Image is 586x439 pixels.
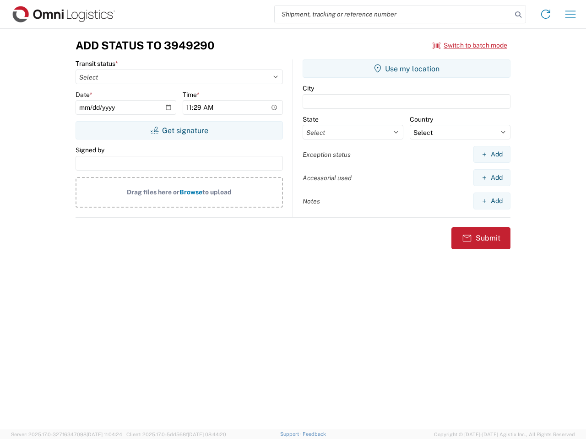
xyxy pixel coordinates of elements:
[303,115,319,123] label: State
[76,121,283,139] button: Get signature
[188,432,226,437] span: [DATE] 08:44:20
[126,432,226,437] span: Client: 2025.17.0-5dd568f
[473,169,510,186] button: Add
[87,432,122,437] span: [DATE] 11:04:24
[275,5,512,23] input: Shipment, tracking or reference number
[76,146,104,154] label: Signed by
[11,432,122,437] span: Server: 2025.17.0-327f6347098
[434,430,575,439] span: Copyright © [DATE]-[DATE] Agistix Inc., All Rights Reserved
[202,188,232,196] span: to upload
[433,38,507,53] button: Switch to batch mode
[451,227,510,249] button: Submit
[303,174,352,182] label: Accessorial used
[76,59,118,68] label: Transit status
[303,59,510,78] button: Use my location
[473,146,510,163] button: Add
[303,197,320,205] label: Notes
[303,84,314,92] label: City
[183,91,200,99] label: Time
[280,431,303,437] a: Support
[76,91,92,99] label: Date
[303,150,351,159] label: Exception status
[127,188,179,196] span: Drag files here or
[179,188,202,196] span: Browse
[410,115,433,123] label: Country
[76,39,214,52] h3: Add Status to 3949290
[473,193,510,209] button: Add
[303,431,326,437] a: Feedback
